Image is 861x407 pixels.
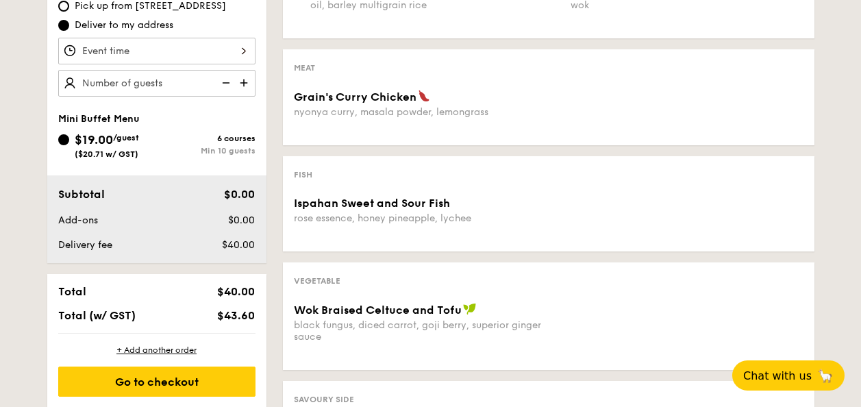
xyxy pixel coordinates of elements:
span: Grain's Curry Chicken [294,90,416,103]
img: icon-add.58712e84.svg [235,70,255,96]
span: Ispahan Sweet and Sour Fish [294,197,450,210]
input: Event time [58,38,255,64]
span: Total [58,285,86,298]
div: nyonya curry, masala powder, lemongrass [294,106,543,118]
input: Deliver to my address [58,20,69,31]
img: icon-spicy.37a8142b.svg [418,90,430,102]
img: icon-reduce.1d2dbef1.svg [214,70,235,96]
span: Savoury Side [294,395,354,404]
img: icon-vegan.f8ff3823.svg [463,303,477,315]
input: $19.00/guest($20.71 w/ GST)6 coursesMin 10 guests [58,134,69,145]
span: $19.00 [75,132,113,147]
span: $40.00 [222,239,255,251]
button: Chat with us🦙 [732,360,845,391]
div: Min 10 guests [157,146,255,156]
div: 6 courses [157,134,255,143]
div: + Add another order [58,345,255,356]
input: Number of guests [58,70,255,97]
span: Add-ons [58,214,98,226]
span: Meat [294,63,315,73]
span: Fish [294,170,312,180]
span: $40.00 [217,285,255,298]
span: Delivery fee [58,239,112,251]
span: $0.00 [228,214,255,226]
span: $43.60 [217,309,255,322]
div: Go to checkout [58,367,255,397]
span: ($20.71 w/ GST) [75,149,138,159]
span: Vegetable [294,276,340,286]
span: Deliver to my address [75,18,173,32]
span: 🦙 [817,368,834,384]
span: Wok Braised Celtuce and Tofu [294,304,462,317]
span: $0.00 [224,188,255,201]
div: rose essence, honey pineapple, lychee [294,212,543,224]
div: black fungus, diced carrot, goji berry, superior ginger sauce [294,319,543,343]
span: Mini Buffet Menu [58,113,140,125]
span: /guest [113,133,139,143]
input: Pick up from [STREET_ADDRESS] [58,1,69,12]
span: Subtotal [58,188,105,201]
span: Total (w/ GST) [58,309,136,322]
span: Chat with us [743,369,812,382]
